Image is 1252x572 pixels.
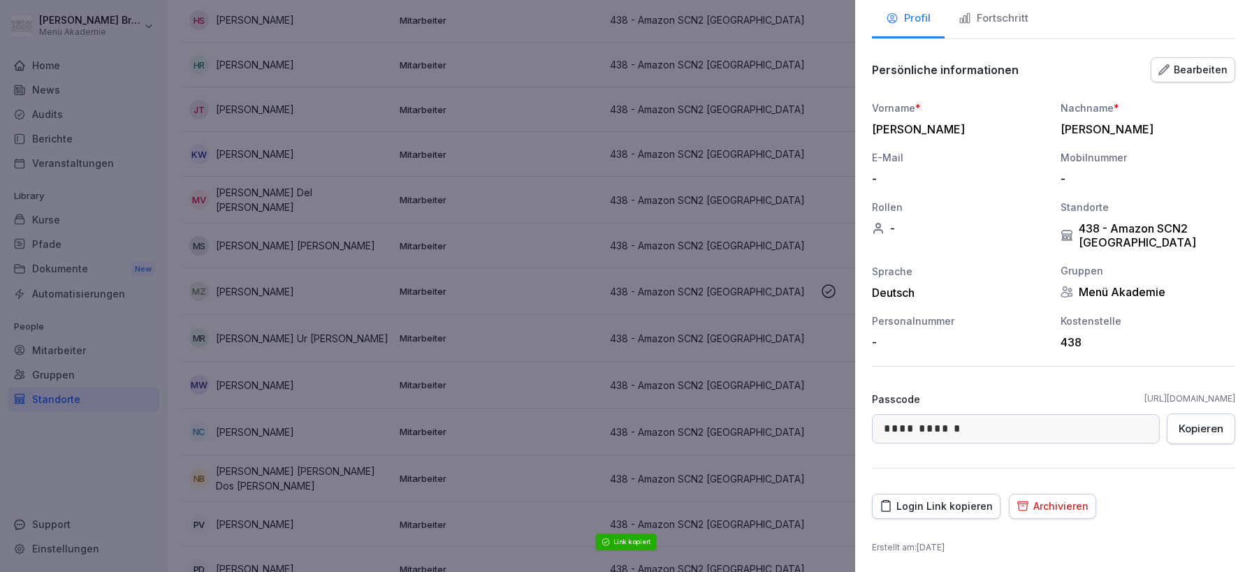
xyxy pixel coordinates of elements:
button: Profil [872,1,945,38]
div: 438 [1061,335,1228,349]
div: - [1061,172,1228,186]
div: Menü Akademie [1061,285,1235,299]
div: Profil [886,10,931,27]
div: Kostenstelle [1061,314,1235,328]
div: [PERSON_NAME] [872,122,1040,136]
div: Archivieren [1017,499,1089,514]
div: Personalnummer [872,314,1047,328]
button: Fortschritt [945,1,1042,38]
div: Mobilnummer [1061,150,1235,165]
div: Link kopiert [613,538,651,547]
p: Passcode [872,392,920,406]
div: Standorte [1061,200,1235,214]
button: Bearbeiten [1151,57,1235,82]
div: Nachname [1061,101,1235,115]
button: Login Link kopieren [872,494,1000,519]
div: Deutsch [872,286,1047,300]
div: Kopieren [1179,421,1223,437]
div: Vorname [872,101,1047,115]
div: E-Mail [872,150,1047,165]
p: Erstellt am : [DATE] [872,541,1235,554]
button: Kopieren [1167,413,1235,444]
div: [PERSON_NAME] [1061,122,1228,136]
a: [URL][DOMAIN_NAME] [1144,393,1235,405]
div: Fortschritt [959,10,1028,27]
div: - [872,172,1040,186]
div: 438 - Amazon SCN2 [GEOGRAPHIC_DATA] [1061,221,1235,249]
button: Archivieren [1009,494,1096,519]
div: Sprache [872,264,1047,279]
div: - [872,335,1040,349]
div: Rollen [872,200,1047,214]
div: Bearbeiten [1158,62,1228,78]
div: Gruppen [1061,263,1235,278]
div: Login Link kopieren [880,499,993,514]
div: - [872,221,1047,235]
p: Persönliche informationen [872,63,1019,77]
